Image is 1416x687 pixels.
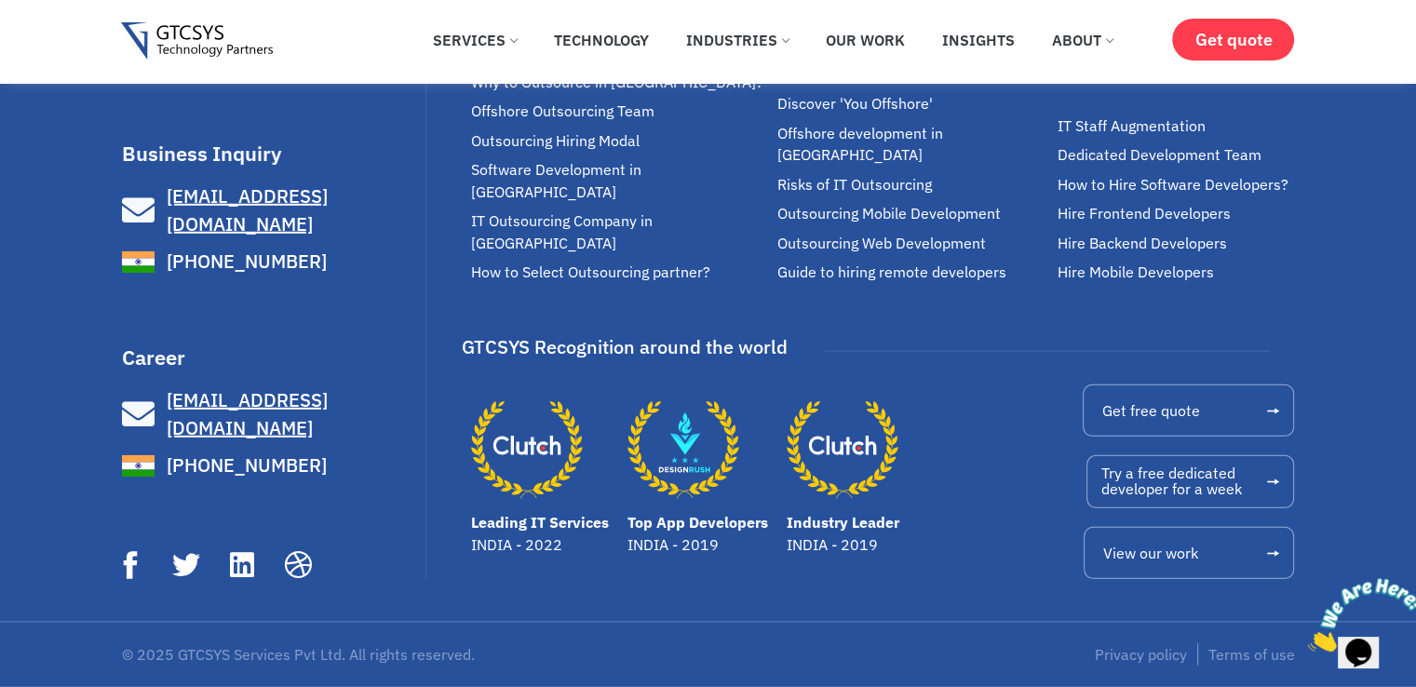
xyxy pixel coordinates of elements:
img: Gtcsys logo [121,22,273,61]
a: Try a free dedicateddeveloper for a week [1086,455,1294,508]
a: Top App Developers [627,394,739,505]
a: Technology [540,20,663,61]
a: Get quote [1172,19,1294,61]
span: Get quote [1194,30,1272,49]
a: [PHONE_NUMBER] [122,450,422,482]
span: Discover 'You Offshore' [776,93,932,114]
span: Dedicated Development Team [1058,144,1261,166]
span: Offshore Outsourcing Team [471,101,654,122]
span: Hire Backend Developers [1058,233,1227,254]
a: Privacy policy [1095,643,1187,666]
span: Outsourcing Hiring Modal [471,130,640,152]
a: Guide to hiring remote developers [776,262,1048,283]
a: Outsourcing Mobile Development [776,203,1048,224]
a: Insights [928,20,1029,61]
a: Hire Backend Developers [1058,233,1304,254]
a: Dedicated Development Team [1058,144,1304,166]
h3: Career [122,347,422,368]
a: Services [419,20,531,61]
p: INDIA - 2019 [627,533,768,556]
a: About [1038,20,1126,61]
span: How to Select Outsourcing partner? [471,262,710,283]
h3: Business Inquiry [122,143,422,164]
div: GTCSYS Recognition around the world [462,330,788,365]
a: Offshore Outsourcing Team [471,101,767,122]
span: Hire Frontend Developers [1058,203,1231,224]
a: Industries [672,20,802,61]
p: © 2025 GTCSYS Services Pvt Ltd. All rights reserved. [122,647,699,662]
a: Top App Developers [627,513,768,532]
span: Risks of IT Outsourcing [776,174,931,195]
a: [EMAIL_ADDRESS][DOMAIN_NAME] [122,386,422,442]
a: Hire Mobile Developers [1058,262,1304,283]
a: Outsourcing Hiring Modal [471,130,767,152]
span: Try a free dedicated developer for a week [1101,465,1242,498]
span: [EMAIL_ADDRESS][DOMAIN_NAME] [167,183,328,236]
a: Software Development in [GEOGRAPHIC_DATA] [471,159,767,203]
span: Outsourcing Web Development [776,233,985,254]
a: Risks of IT Outsourcing [776,174,1048,195]
a: Discover 'You Offshore' [776,93,1048,114]
a: View our work [1084,527,1294,579]
span: Outsourcing Mobile Development [776,203,1000,224]
a: Hire Frontend Developers [1058,203,1304,224]
a: How to Hire Software Developers? [1058,174,1304,195]
a: Industry Leader [787,513,899,532]
img: Chat attention grabber [7,7,123,81]
span: Guide to hiring remote developers [776,262,1005,283]
span: [EMAIL_ADDRESS][DOMAIN_NAME] [167,387,328,440]
span: [PHONE_NUMBER] [162,451,327,479]
span: View our work [1103,546,1198,560]
a: Our Work [812,20,919,61]
a: IT Outsourcing Company in [GEOGRAPHIC_DATA] [471,210,767,254]
span: Get free quote [1102,403,1200,418]
a: How to Select Outsourcing partner? [471,262,767,283]
p: INDIA - 2019 [787,533,899,556]
a: Industry Leader [787,394,898,505]
a: Offshore development in [GEOGRAPHIC_DATA] [776,123,1048,167]
a: IT Staff Augmentation [1058,115,1304,137]
span: How to Hire Software Developers? [1058,174,1288,195]
iframe: chat widget [1301,571,1416,659]
a: Leading IT Services [471,513,609,532]
a: [PHONE_NUMBER] [122,246,422,278]
a: Leading IT Services [471,394,583,505]
a: Terms of use [1208,643,1295,666]
p: INDIA - 2022 [471,533,609,556]
a: Get free quote [1083,384,1294,437]
span: Hire Mobile Developers [1058,262,1214,283]
a: [EMAIL_ADDRESS][DOMAIN_NAME] [122,182,422,238]
a: Outsourcing Web Development [776,233,1048,254]
span: IT Staff Augmentation [1058,115,1206,137]
span: [PHONE_NUMBER] [162,248,327,276]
